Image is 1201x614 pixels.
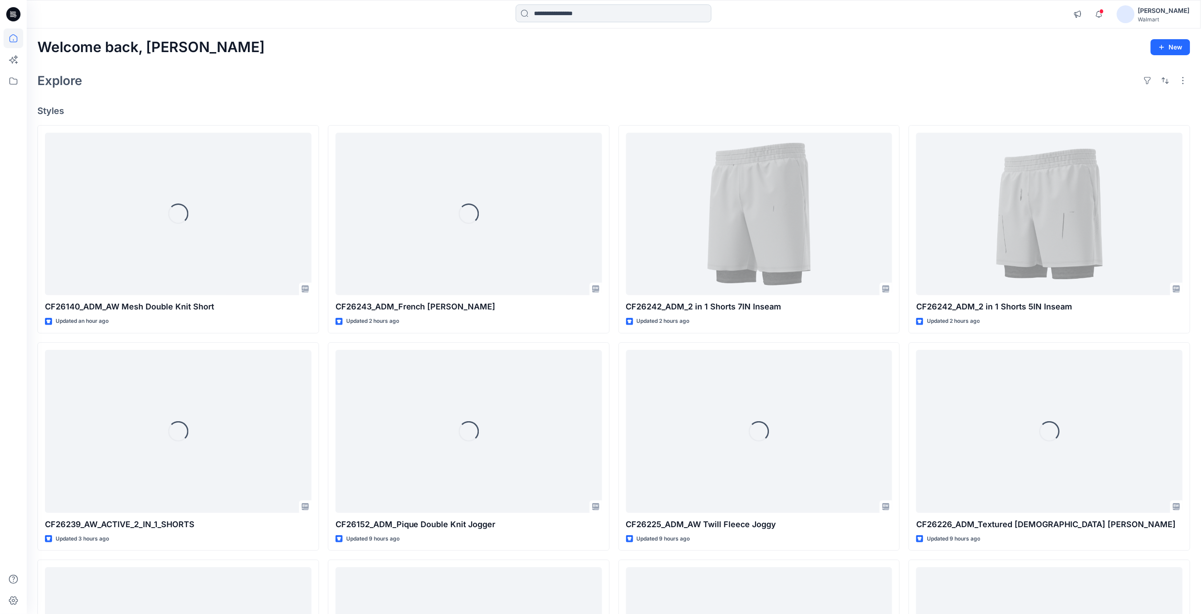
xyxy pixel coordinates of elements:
div: [PERSON_NAME] [1138,5,1190,16]
p: Updated 9 hours ago [927,534,980,544]
p: CF26152_ADM_Pique Double Knit Jogger [336,518,602,531]
p: CF26239_AW_ACTIVE_2_IN_1_SHORTS [45,518,311,531]
a: CF26242_ADM_2 in 1 Shorts 5IN Inseam [916,133,1183,296]
p: CF26226_ADM_Textured [DEMOGRAPHIC_DATA] [PERSON_NAME] [916,518,1183,531]
p: Updated an hour ago [56,317,109,326]
p: Updated 3 hours ago [56,534,109,544]
img: avatar [1117,5,1135,23]
p: Updated 2 hours ago [927,317,980,326]
p: CF26242_ADM_2 in 1 Shorts 7IN Inseam [626,301,893,313]
p: CF26243_ADM_French [PERSON_NAME] [336,301,602,313]
p: Updated 2 hours ago [346,317,399,326]
h4: Styles [37,106,1190,116]
p: Updated 2 hours ago [637,317,690,326]
p: Updated 9 hours ago [637,534,690,544]
button: New [1151,39,1190,55]
p: CF26225_ADM_AW Twill Fleece Joggy [626,518,893,531]
h2: Welcome back, [PERSON_NAME] [37,39,265,56]
a: CF26242_ADM_2 in 1 Shorts 7IN Inseam [626,133,893,296]
p: Updated 9 hours ago [346,534,400,544]
div: Walmart [1138,16,1190,23]
p: CF26140_ADM_AW Mesh Double Knit Short [45,301,311,313]
p: CF26242_ADM_2 in 1 Shorts 5IN Inseam [916,301,1183,313]
h2: Explore [37,73,82,88]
